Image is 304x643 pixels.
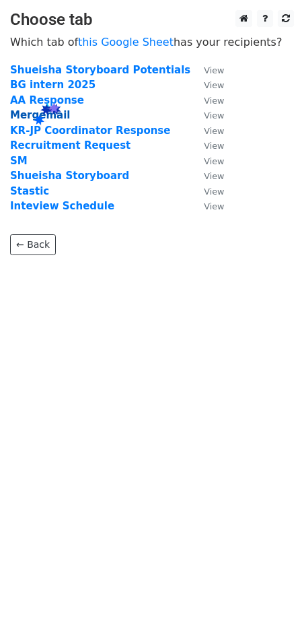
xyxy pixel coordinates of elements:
[190,125,224,137] a: View
[190,155,224,167] a: View
[204,126,224,136] small: View
[10,79,96,91] a: BG intern 2025
[10,234,56,255] a: ← Back
[10,155,28,167] a: SM
[190,200,224,212] a: View
[10,109,70,121] a: Mergemail
[78,36,174,48] a: this Google Sheet
[10,125,170,137] a: KR-JP Coordinator Response
[204,201,224,211] small: View
[204,96,224,106] small: View
[190,79,224,91] a: View
[204,156,224,166] small: View
[190,64,224,76] a: View
[204,80,224,90] small: View
[10,200,114,212] a: Inteview Schedule
[10,64,190,76] a: Shueisha Storyboard Potentials
[190,185,224,197] a: View
[10,35,294,49] p: Which tab of has your recipients?
[204,65,224,75] small: View
[204,171,224,181] small: View
[204,110,224,121] small: View
[190,139,224,151] a: View
[10,139,130,151] a: Recruitment Request
[10,170,129,182] a: Shueisha Storyboard
[204,141,224,151] small: View
[10,94,84,106] a: AA Response
[237,578,304,643] iframe: Chat Widget
[204,187,224,197] small: View
[190,170,224,182] a: View
[10,10,294,30] h3: Choose tab
[10,185,49,197] a: Stastic
[190,109,224,121] a: View
[190,94,224,106] a: View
